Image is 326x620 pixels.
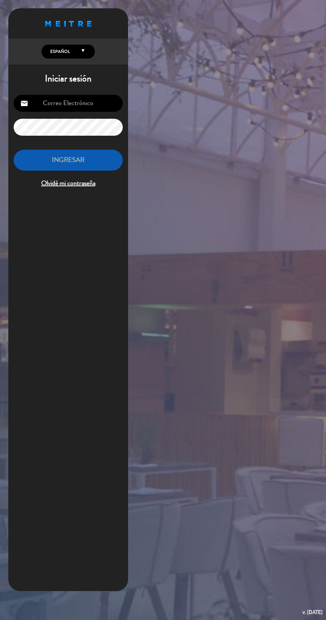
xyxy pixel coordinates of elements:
div: v. [DATE] [302,608,323,617]
input: Correo Electrónico [14,95,123,112]
i: lock [20,123,28,131]
span: Español [49,48,70,55]
img: MEITRE [45,21,91,27]
button: INGRESAR [14,150,123,171]
i: email [20,99,28,107]
h1: Iniciar sesión [8,73,128,84]
span: Olvidé mi contraseña [14,178,123,189]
